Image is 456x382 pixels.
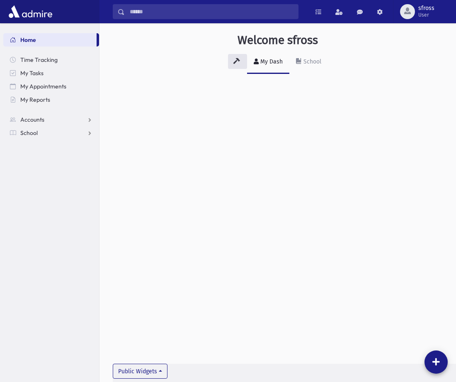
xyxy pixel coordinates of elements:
[20,56,58,64] span: Time Tracking
[3,66,99,80] a: My Tasks
[20,36,36,44] span: Home
[3,126,99,140] a: School
[289,51,328,74] a: School
[418,5,434,12] span: sfross
[20,83,66,90] span: My Appointments
[247,51,289,74] a: My Dash
[7,3,54,20] img: AdmirePro
[20,96,50,103] span: My Reports
[3,113,99,126] a: Accounts
[238,33,318,47] h3: Welcome sfross
[3,53,99,66] a: Time Tracking
[302,58,321,65] div: School
[20,129,38,137] span: School
[3,93,99,106] a: My Reports
[20,69,44,77] span: My Tasks
[418,12,434,18] span: User
[259,58,283,65] div: My Dash
[20,116,44,123] span: Accounts
[3,80,99,93] a: My Appointments
[125,4,298,19] input: Search
[113,364,167,379] button: Public Widgets
[3,33,97,47] a: Home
